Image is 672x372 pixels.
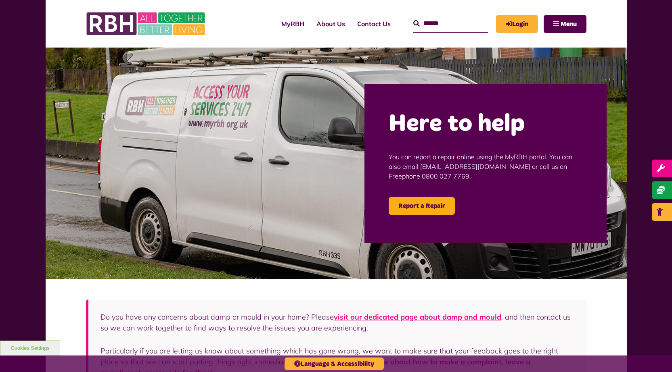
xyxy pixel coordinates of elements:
span: Menu [561,21,577,27]
img: RBH [86,8,207,39]
img: Repairs 6 [46,48,627,279]
p: You can report a repair online using the MyRBH portal. You can also email [EMAIL_ADDRESS][DOMAIN_... [389,140,582,193]
button: Navigation [544,15,586,33]
button: Language & Accessibility [285,357,384,370]
a: MyRBH [496,15,538,33]
a: About Us [310,13,351,35]
a: Report a Repair [389,197,455,215]
p: Do you have any concerns about damp or mould in your home? Please , and then contact us so we can... [100,312,574,333]
h2: Here to help [389,108,582,140]
a: visit our dedicated page about damp and mould [334,312,501,322]
a: Contact Us [351,13,397,35]
a: MyRBH [275,13,310,35]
